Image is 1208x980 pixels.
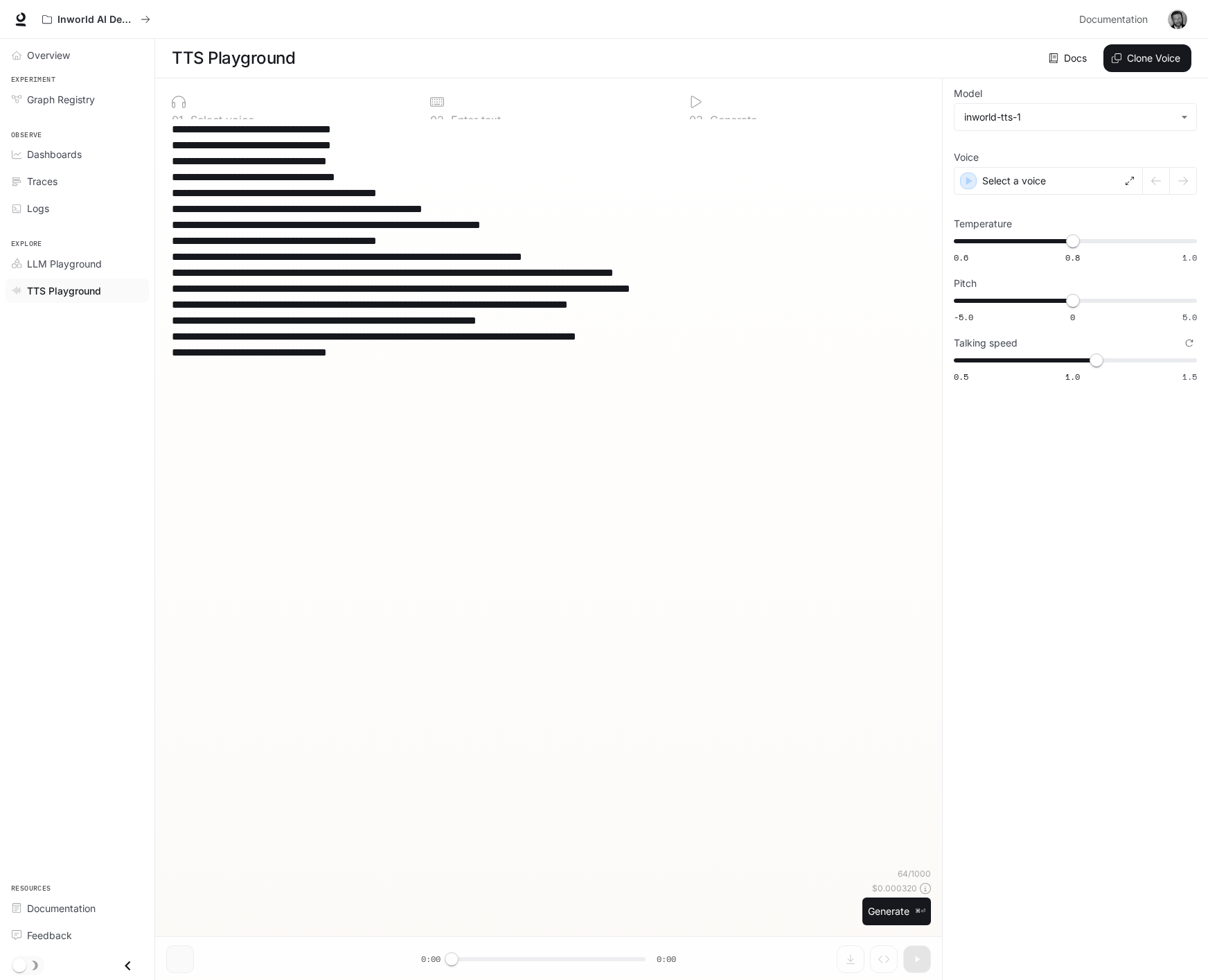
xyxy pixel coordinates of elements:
span: 1.5 [1182,371,1197,383]
span: 5.0 [1182,311,1197,323]
p: Select voice [187,114,254,125]
p: 64 / 1000 [898,868,931,880]
span: TTS Playground [27,283,101,298]
span: Traces [27,174,57,189]
a: Feedback [6,923,149,947]
p: 0 1 . [172,114,187,125]
span: Overview [27,48,70,62]
span: 0.8 [1065,252,1080,263]
span: 1.0 [1182,252,1197,263]
span: Documentation [27,901,96,916]
div: inworld-tts-1 [954,104,1196,130]
p: $ 0.000320 [872,882,917,894]
p: Voice [954,152,979,162]
p: 0 2 . [430,114,447,125]
span: Feedback [27,928,72,943]
span: Graph Registry [27,92,95,107]
button: Clone Voice [1103,44,1191,72]
p: Select a voice [982,174,1046,188]
a: LLM Playground [6,252,149,276]
button: Generate⌘⏎ [862,898,931,926]
a: Graph Registry [6,87,149,112]
span: Logs [27,201,49,216]
p: Generate [707,114,757,125]
img: User avatar [1168,10,1187,29]
a: Documentation [1074,6,1158,33]
span: 1.0 [1065,371,1080,383]
span: -5.0 [954,311,973,323]
p: 0 3 . [689,114,707,125]
a: Dashboards [6,142,149,166]
a: Traces [6,169,149,193]
p: Pitch [954,279,977,288]
button: User avatar [1164,6,1191,33]
a: TTS Playground [6,279,149,303]
span: 0 [1070,311,1075,323]
span: Documentation [1079,11,1148,28]
p: Temperature [954,219,1012,229]
span: 0.5 [954,371,968,383]
a: Logs [6,196,149,220]
button: Close drawer [112,952,143,980]
span: LLM Playground [27,256,102,271]
span: Dashboards [27,147,82,161]
span: 0.6 [954,252,968,263]
p: ⌘⏎ [915,907,925,916]
span: Dark mode toggle [12,957,26,972]
h1: TTS Playground [172,44,295,72]
a: Docs [1046,44,1092,72]
div: inworld-tts-1 [964,110,1174,124]
a: Documentation [6,896,149,920]
button: Reset to default [1182,335,1197,351]
p: Enter text [447,114,501,125]
button: All workspaces [36,6,157,33]
p: Talking speed [954,338,1018,348]
p: Model [954,89,982,98]
a: Overview [6,43,149,67]
p: Inworld AI Demos [57,14,135,26]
